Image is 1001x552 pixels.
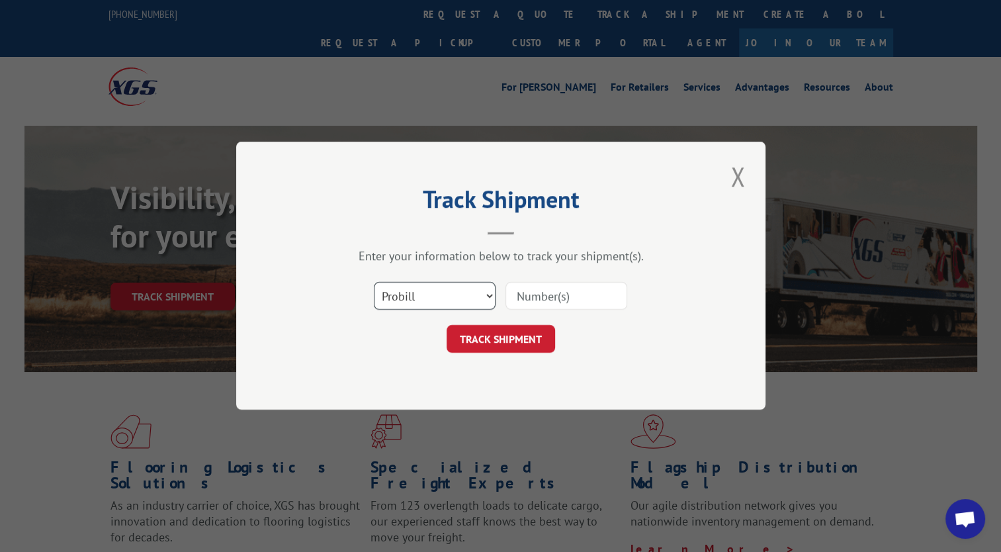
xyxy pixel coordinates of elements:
h2: Track Shipment [302,190,699,215]
div: Enter your information below to track your shipment(s). [302,249,699,264]
input: Number(s) [505,283,627,310]
button: TRACK SHIPMENT [447,326,555,353]
button: Close modal [726,158,749,195]
a: Open chat [945,499,985,539]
